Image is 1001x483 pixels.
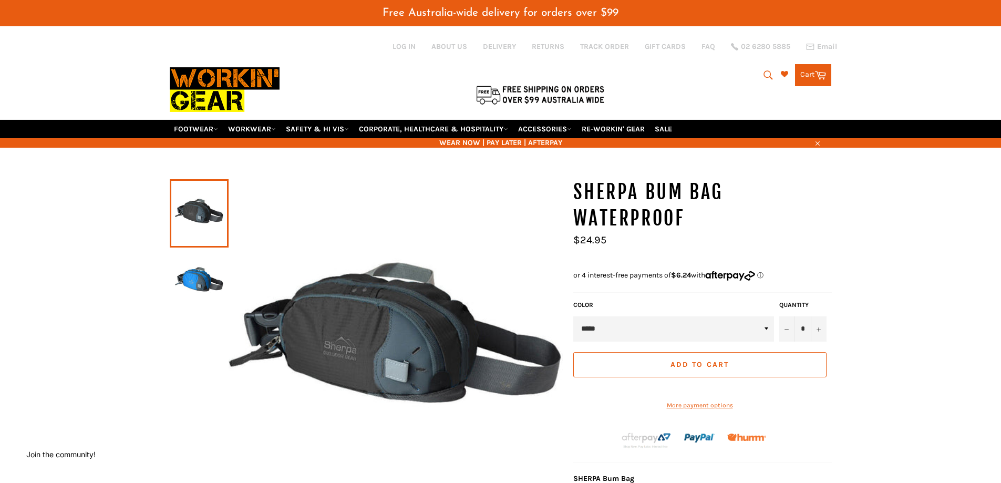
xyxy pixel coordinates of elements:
h1: SHERPA Bum Bag Waterproof [573,179,832,231]
label: Color [573,301,774,310]
img: Afterpay-Logo-on-dark-bg_large.png [621,431,672,449]
img: paypal.png [684,423,715,454]
span: Add to Cart [670,360,729,369]
img: Humm_core_logo_RGB-01_300x60px_small_195d8312-4386-4de7-b182-0ef9b6303a37.png [727,434,766,441]
a: FAQ [701,42,715,52]
a: ACCESSORIES [514,120,576,138]
span: WEAR NOW | PAY LATER | AFTERPAY [170,138,832,148]
span: $24.95 [573,234,606,246]
a: GIFT CARDS [645,42,686,52]
img: SHERPA Bum Bag Waterproof - Workin Gear [175,253,223,311]
a: CORPORATE, HEALTHCARE & HOSPITALITY [355,120,512,138]
label: Quantity [779,301,827,310]
a: SALE [651,120,676,138]
button: Reduce item quantity by one [779,316,795,342]
a: Cart [795,64,831,86]
img: Workin Gear leaders in Workwear, Safety Boots, PPE, Uniforms. Australia's No.1 in Workwear [170,60,280,119]
img: Flat $9.95 shipping Australia wide [474,84,606,106]
a: More payment options [573,401,827,410]
button: Increase item quantity by one [811,316,827,342]
a: RETURNS [532,42,564,52]
a: WORKWEAR [224,120,280,138]
a: Log in [393,42,416,51]
a: DELIVERY [483,42,516,52]
a: Email [806,43,837,51]
a: FOOTWEAR [170,120,222,138]
button: Join the community! [26,450,96,459]
a: RE-WORKIN' GEAR [577,120,649,138]
span: Email [817,43,837,50]
a: ABOUT US [431,42,467,52]
a: 02 6280 5885 [731,43,790,50]
strong: SHERPA Bum Bag [573,474,634,483]
span: Free Australia-wide delivery for orders over $99 [383,7,618,18]
span: 02 6280 5885 [741,43,790,50]
a: SAFETY & HI VIS [282,120,353,138]
a: TRACK ORDER [580,42,629,52]
button: Add to Cart [573,352,827,377]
